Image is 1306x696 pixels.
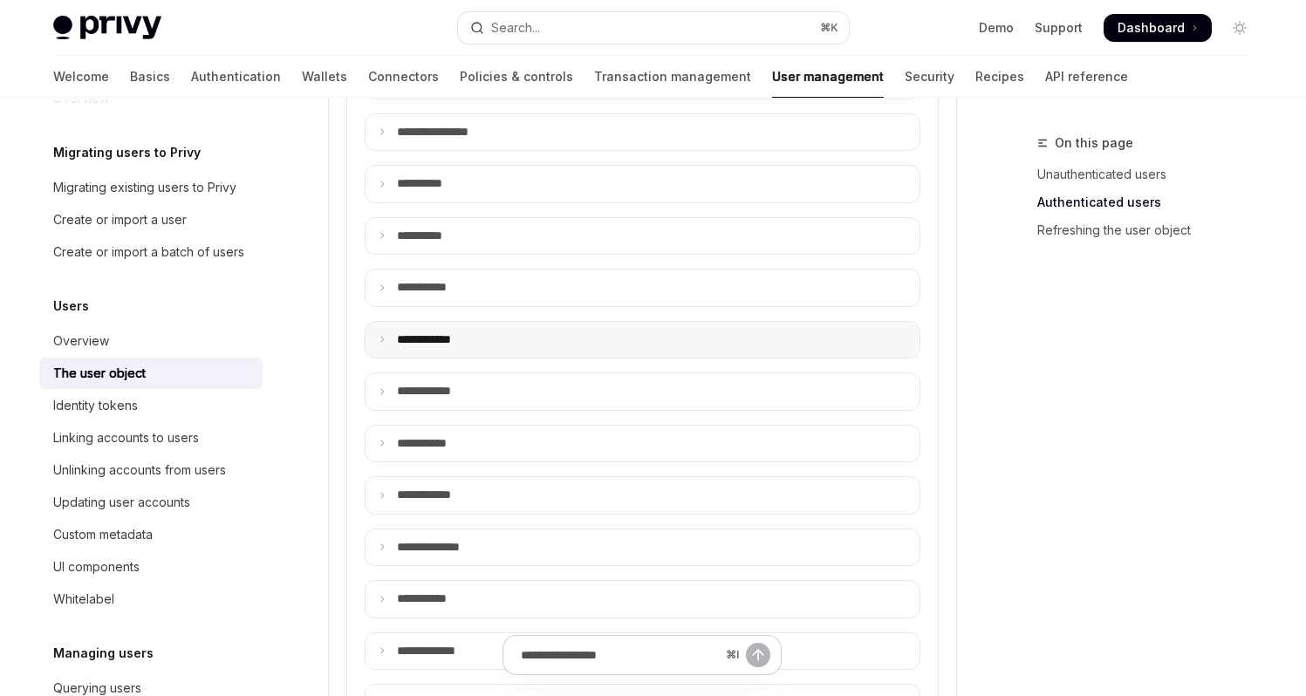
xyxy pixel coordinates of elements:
[53,492,190,513] div: Updating user accounts
[491,17,540,38] div: Search...
[1226,14,1254,42] button: Toggle dark mode
[820,21,838,35] span: ⌘ K
[53,556,140,577] div: UI components
[458,12,849,44] button: Open search
[905,56,954,98] a: Security
[53,427,199,448] div: Linking accounts to users
[53,242,244,263] div: Create or import a batch of users
[39,325,263,357] a: Overview
[1055,133,1133,154] span: On this page
[53,142,201,163] h5: Migrating users to Privy
[368,56,439,98] a: Connectors
[39,454,263,486] a: Unlinking accounts from users
[39,358,263,389] a: The user object
[53,209,187,230] div: Create or import a user
[39,551,263,583] a: UI components
[39,204,263,235] a: Create or import a user
[53,16,161,40] img: light logo
[191,56,281,98] a: Authentication
[39,236,263,268] a: Create or import a batch of users
[1104,14,1212,42] a: Dashboard
[302,56,347,98] a: Wallets
[130,56,170,98] a: Basics
[975,56,1024,98] a: Recipes
[53,460,226,481] div: Unlinking accounts from users
[1045,56,1128,98] a: API reference
[53,177,236,198] div: Migrating existing users to Privy
[53,589,114,610] div: Whitelabel
[746,643,770,667] button: Send message
[53,643,154,664] h5: Managing users
[53,524,153,545] div: Custom metadata
[1037,216,1268,244] a: Refreshing the user object
[1037,160,1268,188] a: Unauthenticated users
[53,331,109,351] div: Overview
[53,56,109,98] a: Welcome
[53,296,89,317] h5: Users
[53,363,146,384] div: The user object
[594,56,751,98] a: Transaction management
[1037,188,1268,216] a: Authenticated users
[1118,19,1185,37] span: Dashboard
[39,172,263,203] a: Migrating existing users to Privy
[39,583,263,615] a: Whitelabel
[39,519,263,550] a: Custom metadata
[772,56,884,98] a: User management
[39,390,263,421] a: Identity tokens
[39,422,263,454] a: Linking accounts to users
[460,56,573,98] a: Policies & controls
[521,636,719,674] input: Ask a question...
[39,487,263,518] a: Updating user accounts
[53,395,138,416] div: Identity tokens
[979,19,1014,37] a: Demo
[1035,19,1083,37] a: Support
